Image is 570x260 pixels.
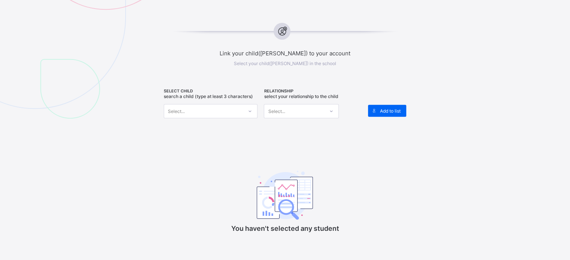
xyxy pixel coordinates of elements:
[268,104,285,118] div: Select...
[257,171,313,220] img: classEmptyState.7d4ec5dc6d57f4e1adfd249b62c1c528.svg
[142,50,428,57] span: Link your child([PERSON_NAME]) to your account
[210,150,360,244] div: You haven't selected any student
[264,89,360,94] span: RELATIONSHIP
[380,108,401,114] span: Add to list
[164,94,253,99] span: Search a child (type at least 3 characters)
[164,89,260,94] span: SELECT CHILD
[210,224,360,232] p: You haven't selected any student
[264,94,338,99] span: Select your relationship to the child
[234,61,336,66] span: Select your child([PERSON_NAME]) in the school
[168,104,185,118] div: Select...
